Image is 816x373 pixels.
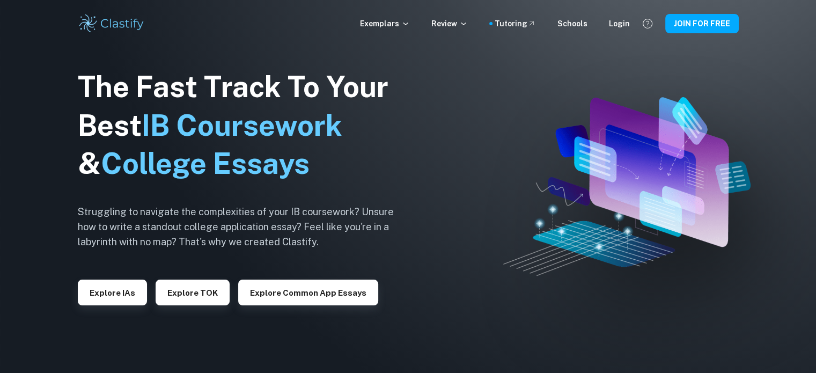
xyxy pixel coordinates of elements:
[495,18,536,30] a: Tutoring
[78,68,410,184] h1: The Fast Track To Your Best &
[78,280,147,305] button: Explore IAs
[665,14,739,33] button: JOIN FOR FREE
[156,280,230,305] button: Explore TOK
[238,287,378,297] a: Explore Common App essays
[101,147,310,180] span: College Essays
[142,108,342,142] span: IB Coursework
[503,97,751,276] img: Clastify hero
[609,18,630,30] a: Login
[156,287,230,297] a: Explore TOK
[78,204,410,250] h6: Struggling to navigate the complexities of your IB coursework? Unsure how to write a standout col...
[557,18,587,30] a: Schools
[360,18,410,30] p: Exemplars
[78,287,147,297] a: Explore IAs
[431,18,468,30] p: Review
[78,13,146,34] img: Clastify logo
[638,14,657,33] button: Help and Feedback
[238,280,378,305] button: Explore Common App essays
